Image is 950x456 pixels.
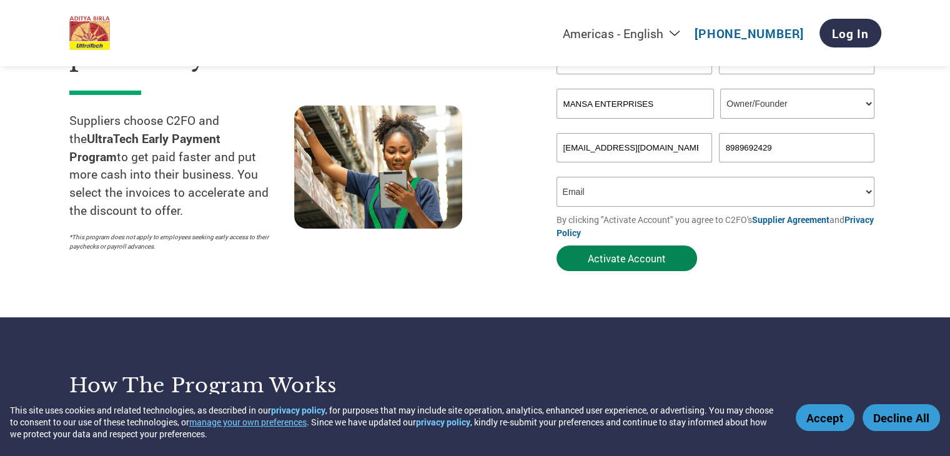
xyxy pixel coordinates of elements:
[69,112,294,220] p: Suppliers choose C2FO and the to get paid faster and put more cash into their business. You selec...
[69,131,220,164] strong: UltraTech Early Payment Program
[69,373,460,398] h3: How the program works
[189,416,307,428] button: manage your own preferences
[863,404,940,431] button: Decline All
[557,89,714,119] input: Your company name*
[69,232,282,251] p: *This program does not apply to employees seeking early access to their paychecks or payroll adva...
[10,404,778,440] div: This site uses cookies and related technologies, as described in our , for purposes that may incl...
[557,245,697,271] button: Activate Account
[271,404,325,416] a: privacy policy
[557,133,713,162] input: Invalid Email format
[557,214,874,239] a: Privacy Policy
[557,164,713,172] div: Inavlid Email Address
[557,213,881,239] p: By clicking "Activate Account" you agree to C2FO's and
[819,19,881,47] a: Log In
[695,26,804,41] a: [PHONE_NUMBER]
[752,214,829,226] a: Supplier Agreement
[720,89,874,119] select: Title/Role
[416,416,470,428] a: privacy policy
[557,76,713,84] div: Invalid first name or first name is too long
[294,106,462,229] img: supply chain worker
[719,76,875,84] div: Invalid last name or last name is too long
[557,120,875,128] div: Invalid company name or company name is too long
[69,16,111,51] img: UltraTech
[796,404,854,431] button: Accept
[719,164,875,172] div: Inavlid Phone Number
[719,133,875,162] input: Phone*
